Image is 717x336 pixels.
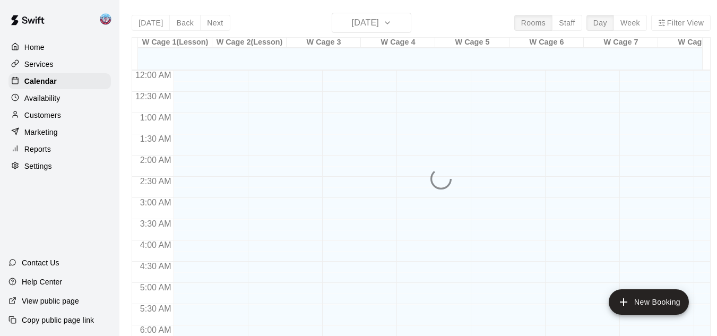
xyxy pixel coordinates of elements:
[137,325,174,334] span: 6:00 AM
[133,71,174,80] span: 12:00 AM
[8,56,111,72] a: Services
[22,277,62,287] p: Help Center
[212,38,287,48] div: W Cage 2(Lesson)
[8,107,111,123] a: Customers
[137,177,174,186] span: 2:30 AM
[22,296,79,306] p: View public page
[8,73,111,89] a: Calendar
[24,161,52,171] p: Settings
[22,315,94,325] p: Copy public page link
[24,42,45,53] p: Home
[435,38,509,48] div: W Cage 5
[609,289,689,315] button: add
[137,262,174,271] span: 4:30 AM
[137,304,174,313] span: 5:30 AM
[8,124,111,140] a: Marketing
[137,156,174,165] span: 2:00 AM
[137,134,174,143] span: 1:30 AM
[584,38,658,48] div: W Cage 7
[22,257,59,268] p: Contact Us
[138,38,212,48] div: W Cage 1(Lesson)
[361,38,435,48] div: W Cage 4
[24,110,61,120] p: Customers
[8,141,111,157] a: Reports
[8,90,111,106] a: Availability
[287,38,361,48] div: W Cage 3
[24,93,61,104] p: Availability
[137,240,174,249] span: 4:00 AM
[133,92,174,101] span: 12:30 AM
[8,158,111,174] a: Settings
[137,113,174,122] span: 1:00 AM
[24,59,54,70] p: Services
[8,39,111,55] a: Home
[24,76,57,87] p: Calendar
[509,38,584,48] div: W Cage 6
[97,8,119,30] div: Noah Stofman
[137,198,174,207] span: 3:00 AM
[99,13,112,25] img: Noah Stofman
[24,127,58,137] p: Marketing
[137,283,174,292] span: 5:00 AM
[137,219,174,228] span: 3:30 AM
[24,144,51,154] p: Reports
